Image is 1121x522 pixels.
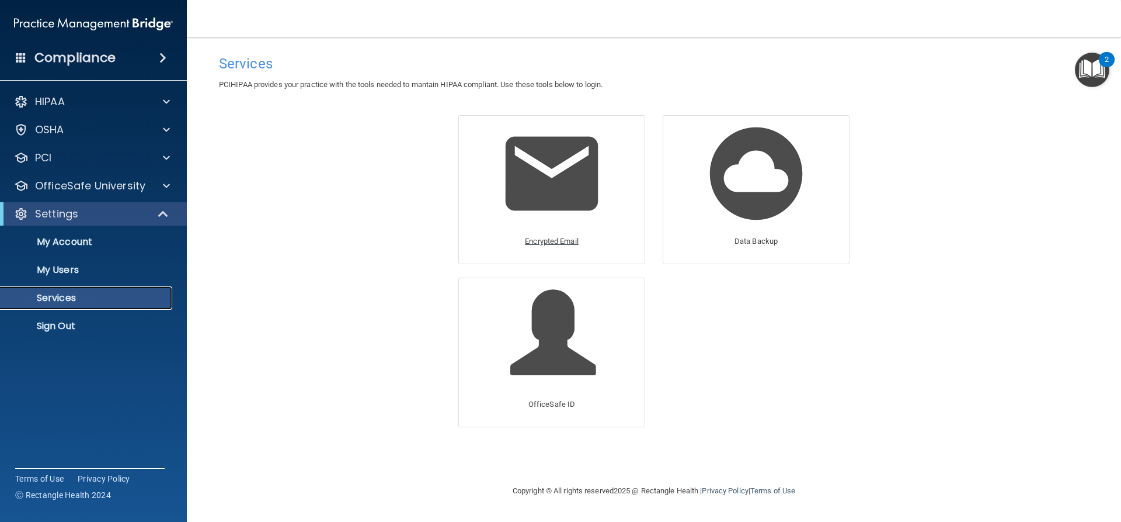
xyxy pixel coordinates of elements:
[14,95,170,109] a: HIPAA
[8,292,167,304] p: Services
[35,151,51,165] p: PCI
[14,12,173,36] img: PMB logo
[15,473,64,485] a: Terms of Use
[14,207,169,221] a: Settings
[458,115,645,264] a: Encrypted Email Encrypted Email
[14,123,170,137] a: OSHA
[78,473,130,485] a: Privacy Policy
[34,50,116,66] h4: Compliance
[8,320,167,332] p: Sign Out
[919,439,1107,486] iframe: Drift Widget Chat Controller
[219,56,1089,71] h4: Services
[663,115,850,264] a: Data Backup Data Backup
[15,489,111,501] span: Ⓒ Rectangle Health 2024
[8,264,167,276] p: My Users
[35,95,65,109] p: HIPAA
[35,123,64,137] p: OSHA
[750,486,795,495] a: Terms of Use
[702,486,748,495] a: Privacy Policy
[496,118,607,229] img: Encrypted Email
[8,236,167,248] p: My Account
[441,472,867,510] div: Copyright © All rights reserved 2025 @ Rectangle Health | |
[1075,53,1109,87] button: Open Resource Center, 2 new notifications
[528,397,575,412] p: OfficeSafe ID
[734,234,778,248] p: Data Backup
[35,207,78,221] p: Settings
[14,179,170,193] a: OfficeSafe University
[701,118,812,229] img: Data Backup
[14,151,170,165] a: PCI
[458,278,645,427] a: OfficeSafe ID
[35,179,145,193] p: OfficeSafe University
[525,234,579,248] p: Encrypted Email
[1105,60,1109,75] div: 2
[219,80,603,89] span: PCIHIPAA provides your practice with the tools needed to mantain HIPAA compliant. Use these tools...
